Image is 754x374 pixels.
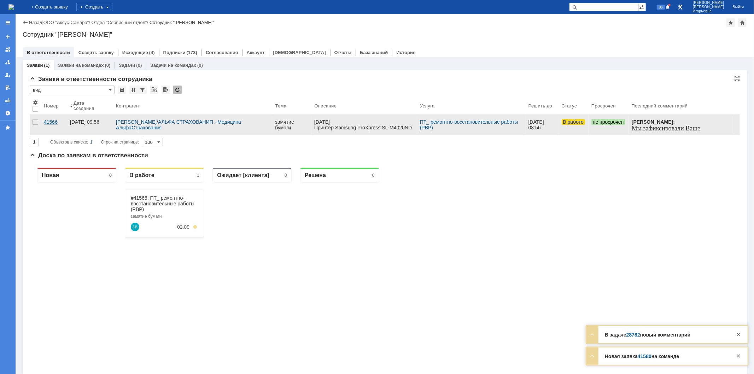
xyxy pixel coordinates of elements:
div: Закрыть [734,330,743,339]
a: Аккаунт [247,50,265,55]
div: Номер [44,103,59,109]
a: Отдел "Сервисный отдел" [92,20,147,25]
div: 0 [343,11,345,16]
span: Расширенный поиск [639,3,646,10]
div: / [116,119,269,130]
a: АЛЬФА СТРАХОВАНИЯ - Медицина АльфаСтрахования [116,119,242,130]
a: Перейти в интерфейс администратора [676,3,684,11]
a: [DATE] 09:56 [67,115,113,135]
div: 1 [90,138,93,146]
div: | [42,19,43,25]
a: Задачи [119,63,135,68]
a: Подписки [163,50,186,55]
div: (0) [197,63,203,68]
span: Заявки в ответственности сотрудника [30,76,152,82]
th: Статус [559,97,589,115]
strong: В задаче новый комментарий [605,332,690,338]
i: Строк на странице: [50,138,139,146]
span: не просрочен [591,119,625,125]
div: Решена [275,10,296,17]
span: Доска по заявкам в ответственности [30,152,148,159]
div: 3. Менее 40% [164,63,167,67]
a: 41566 [41,115,67,135]
strong: Новая заявка на команде [605,353,679,359]
a: В работе [559,115,589,135]
a: Создать заявку [2,31,13,42]
div: 41566 [44,119,64,125]
span: [DATE] 08:56 [528,119,545,130]
span: [PERSON_NAME] [693,1,724,5]
a: Заявки в моей ответственности [2,57,13,68]
a: Заявки [27,63,43,68]
div: Тема [275,103,286,109]
a: В ответственности [27,50,70,55]
div: Развернуть [588,330,596,339]
div: Описание [314,103,337,109]
span: Настройки [33,100,38,105]
div: замятие бумаги [275,119,309,130]
span: Объектов в списке: [50,140,88,145]
div: Сохранить вид [118,86,126,94]
div: Создать [76,3,112,11]
div: Последний комментарий [632,103,688,109]
div: (173) [187,50,197,55]
div: В работе [100,10,125,17]
div: [DATE] 09:56 [70,119,99,125]
span: В работе [562,119,585,125]
a: Отчеты [334,50,352,55]
div: Услуга [420,103,435,109]
div: Статус [562,103,577,109]
div: Обновлять список [173,86,182,94]
a: Перейти на домашнюю страницу [8,4,14,10]
div: Закрыть [734,352,743,360]
a: #41566: ПТ_ ремонтно-восстановительные работы (РВР) [101,33,165,50]
div: Добавить в избранное [726,18,735,27]
div: Развернуть [588,352,596,360]
a: 28782 [626,332,640,338]
span: Игорьевна [693,9,724,13]
div: (1) [44,63,49,68]
div: Скопировать ссылку на список [150,86,158,94]
a: Задачи на командах [150,63,196,68]
span: [PERSON_NAME] [693,5,724,9]
div: 02.09.2025 [147,62,160,68]
div: Фильтрация... [138,86,147,94]
a: ПТ_ ремонтно-восстановительные работы (РВР) [420,119,519,130]
th: Тема [272,97,311,115]
div: Сделать домашней страницей [738,18,747,27]
div: Сотрудник "[PERSON_NAME]" [150,20,214,25]
th: Номер [41,97,67,115]
a: Настройки [2,107,13,119]
div: 1 [167,11,170,16]
th: Контрагент [113,97,272,115]
div: 0 [255,11,257,16]
div: (0) [136,63,142,68]
a: Заявки на командах [58,63,104,68]
a: Мои согласования [2,82,13,93]
a: замятие бумаги [272,115,311,135]
div: 0 [80,11,82,16]
a: Отчеты [2,95,13,106]
div: Сотрудник "[PERSON_NAME]" [23,31,747,38]
div: Ожидает [клиента] [187,10,240,17]
a: 41580 [638,353,651,359]
a: [PERSON_NAME] [116,119,157,125]
th: Услуга [417,97,526,115]
div: Сортировка... [129,86,138,94]
div: (4) [149,50,155,55]
th: Дата создания [67,97,113,115]
a: не просрочен [589,115,629,135]
div: Новая [12,10,29,17]
div: (0) [105,63,110,68]
a: Мои заявки [2,69,13,81]
a: Заявки на командах [2,44,13,55]
a: ООО "Аксус-Самара" [43,20,89,25]
div: Решить до [528,103,553,109]
span: 95 [657,5,665,10]
a: Исходящие [122,50,148,55]
a: Загороднев Владимир Александрович [101,61,110,69]
div: Дата создания [74,100,105,111]
img: logo [8,4,14,10]
div: Экспорт списка [162,86,170,94]
div: Контрагент [116,103,141,109]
